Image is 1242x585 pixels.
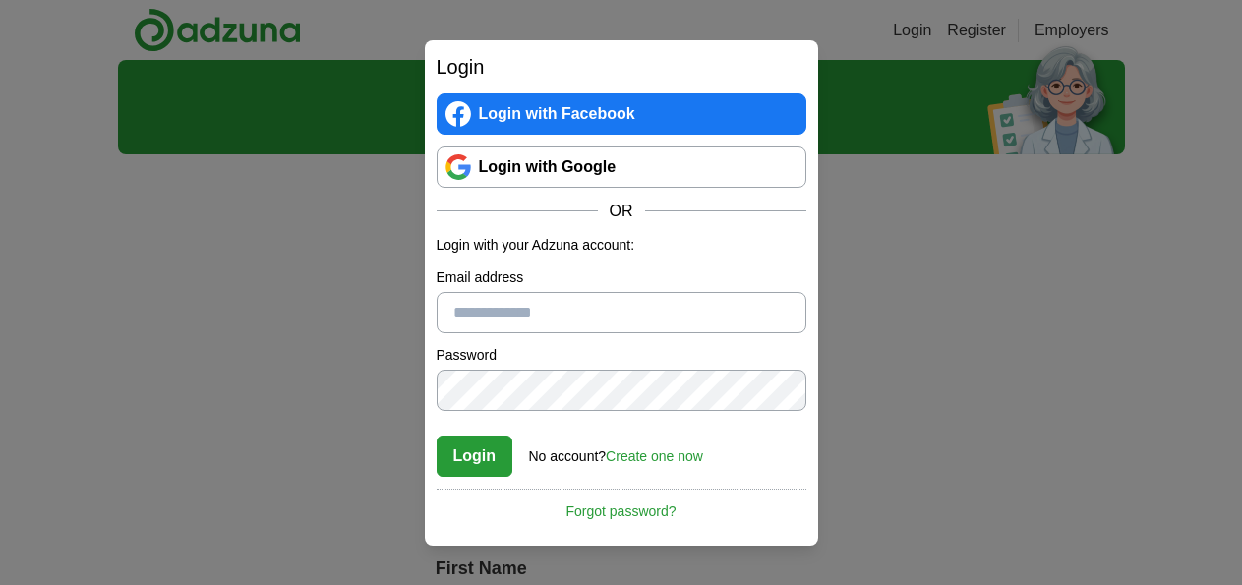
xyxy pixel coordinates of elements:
[437,52,806,82] h2: Login
[437,235,806,256] p: Login with your Adzuna account:
[437,436,513,477] button: Login
[437,489,806,522] a: Forgot password?
[598,200,645,223] span: OR
[529,435,703,467] div: No account?
[437,93,806,135] a: Login with Facebook
[437,146,806,188] a: Login with Google
[437,267,806,288] label: Email address
[606,448,703,464] a: Create one now
[437,345,806,366] label: Password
